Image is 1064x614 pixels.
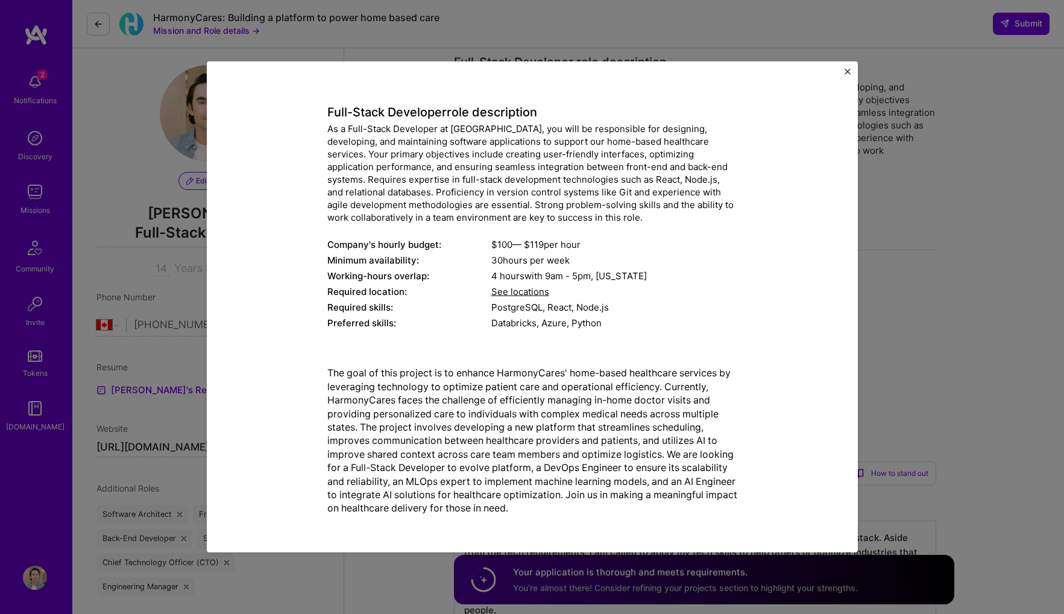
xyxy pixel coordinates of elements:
h4: Full-Stack Developer role description [327,105,737,119]
div: Preferred skills: [327,317,491,329]
button: Close [845,69,851,81]
div: Minimum availability: [327,254,491,267]
span: 9am - 5pm , [543,270,596,282]
p: The goal of this project is to enhance HarmonyCares' home-based healthcare services by leveraging... [327,366,737,514]
div: PostgreSQL, React, Node.js [491,301,737,314]
div: As a Full-Stack Developer at [GEOGRAPHIC_DATA], you will be responsible for designing, developing... [327,122,737,224]
div: Databricks, Azure, Python [491,317,737,329]
div: 4 hours with [US_STATE] [491,270,737,282]
div: Required location: [327,285,491,298]
div: Working-hours overlap: [327,270,491,282]
div: 30 hours per week [491,254,737,267]
div: $ 100 — $ 119 per hour [491,238,737,251]
span: See locations [491,286,549,297]
div: Company's hourly budget: [327,238,491,251]
div: Required skills: [327,301,491,314]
